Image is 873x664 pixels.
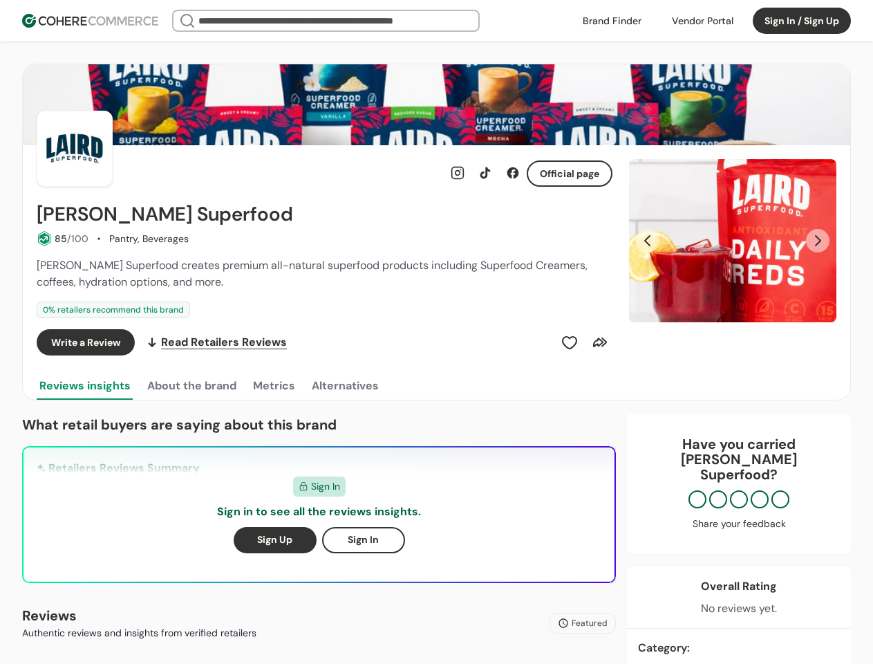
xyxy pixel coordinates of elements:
div: Pantry, Beverages [109,232,189,246]
button: Next Slide [806,229,829,252]
p: Authentic reviews and insights from verified retailers [22,626,256,640]
span: [PERSON_NAME] Superfood creates premium all-natural superfood products including Superfood Creame... [37,258,588,289]
h2: Laird Superfood [37,203,293,225]
div: Share your feedback [641,517,837,531]
div: No reviews yet. [701,600,777,617]
button: Reviews insights [37,372,133,400]
button: Sign Up [234,527,317,553]
button: About the brand [144,372,239,400]
img: Slide 0 [629,159,836,322]
b: Reviews [22,607,77,625]
img: Brand cover image [23,64,850,145]
span: /100 [67,232,88,245]
button: Previous Slide [636,229,659,252]
a: Read Retailers Reviews [146,329,287,356]
img: Brand Photo [37,111,113,187]
p: What retail buyers are saying about this brand [22,414,616,435]
div: Overall Rating [701,578,777,595]
img: Cohere Logo [22,14,158,28]
button: Metrics [250,372,298,400]
button: Official page [527,160,612,187]
p: [PERSON_NAME] Superfood ? [641,452,837,482]
span: Sign In [311,479,340,494]
button: Sign In [322,527,405,553]
div: Carousel [629,159,836,322]
span: Featured [572,617,608,629]
button: Write a Review [37,329,135,356]
div: Slide 1 [629,159,836,322]
div: 0 % retailers recommend this brand [37,302,190,318]
span: 85 [55,232,67,245]
div: Have you carried [641,436,837,482]
button: Alternatives [309,372,382,400]
div: Category : [638,640,840,656]
button: Sign In / Sign Up [753,8,851,34]
span: Read Retailers Reviews [161,334,287,351]
p: Sign in to see all the reviews insights. [217,504,421,520]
